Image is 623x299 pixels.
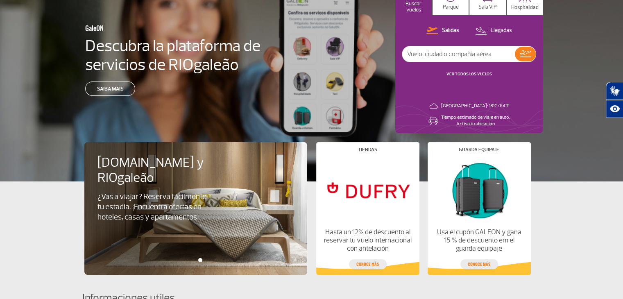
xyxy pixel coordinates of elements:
p: ¿Vas a viajar? Reserva fácilmente tu estadía. ¡Encuentra ofertas en hoteles, casas y apartamentos [97,192,214,222]
h4: Tiendas [358,147,377,152]
button: VER TODOS LOS VUELOS [444,71,494,77]
button: Abrir tradutor de língua de sinais. [606,82,623,100]
input: Vuelo, ciudad o compañía aérea [402,46,515,62]
p: Tiempo estimado de viaje en auto: Activa tu ubicación [441,114,510,127]
p: Usa el cupón GALEON y gana 15 % de descuento em el guarda equipaje [434,228,523,253]
h4: Descubra la plataforma de servicios de RIOgaleão [85,36,262,74]
a: conoce más [349,259,387,269]
a: conoce más [460,259,498,269]
a: VER TODOS LOS VUELOS [446,71,492,77]
p: Llegadas [491,27,512,34]
p: Parque [443,4,459,10]
p: Hasta un 12% de descuento al reservar tu vuelo internacional con antelación [323,228,412,253]
img: Tiendas [323,159,412,222]
h4: [DOMAIN_NAME] y RIOgaleão [97,155,228,186]
button: Llegadas [473,25,514,36]
p: [GEOGRAPHIC_DATA]: 18°C/64°F [441,103,509,109]
h3: GaleON [85,19,222,36]
p: Buscar vuelos [399,1,428,13]
div: Plugin de acessibilidade da Hand Talk. [606,82,623,118]
p: Salidas [442,27,459,34]
a: Saiba mais [85,82,135,96]
img: Guarda equipaje [434,159,523,222]
p: Sala VIP [478,4,497,10]
p: Hospitalidad [511,5,539,11]
h4: Guarda equipaje [459,147,499,152]
button: Salidas [424,25,462,36]
a: [DOMAIN_NAME] y RIOgaleão¿Vas a viajar? Reserva fácilmente tu estadía. ¡Encuentra ofertas en hote... [97,155,294,222]
button: Abrir recursos assistivos. [606,100,623,118]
